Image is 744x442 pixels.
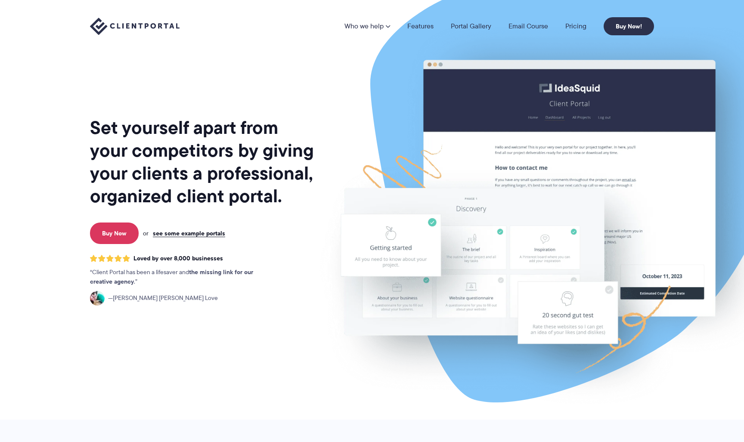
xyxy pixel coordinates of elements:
h1: Set yourself apart from your competitors by giving your clients a professional, organized client ... [90,116,316,207]
a: Email Course [508,23,548,30]
a: Buy Now! [604,17,654,35]
a: Pricing [565,23,586,30]
a: Who we help [344,23,390,30]
a: see some example portals [153,229,225,237]
a: Portal Gallery [451,23,491,30]
p: Client Portal has been a lifesaver and . [90,268,271,287]
span: Loved by over 8,000 businesses [133,255,223,262]
a: Features [407,23,434,30]
span: or [143,229,149,237]
strong: the missing link for our creative agency [90,267,253,286]
a: Buy Now [90,223,139,244]
span: [PERSON_NAME] [PERSON_NAME] Love [108,294,218,303]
